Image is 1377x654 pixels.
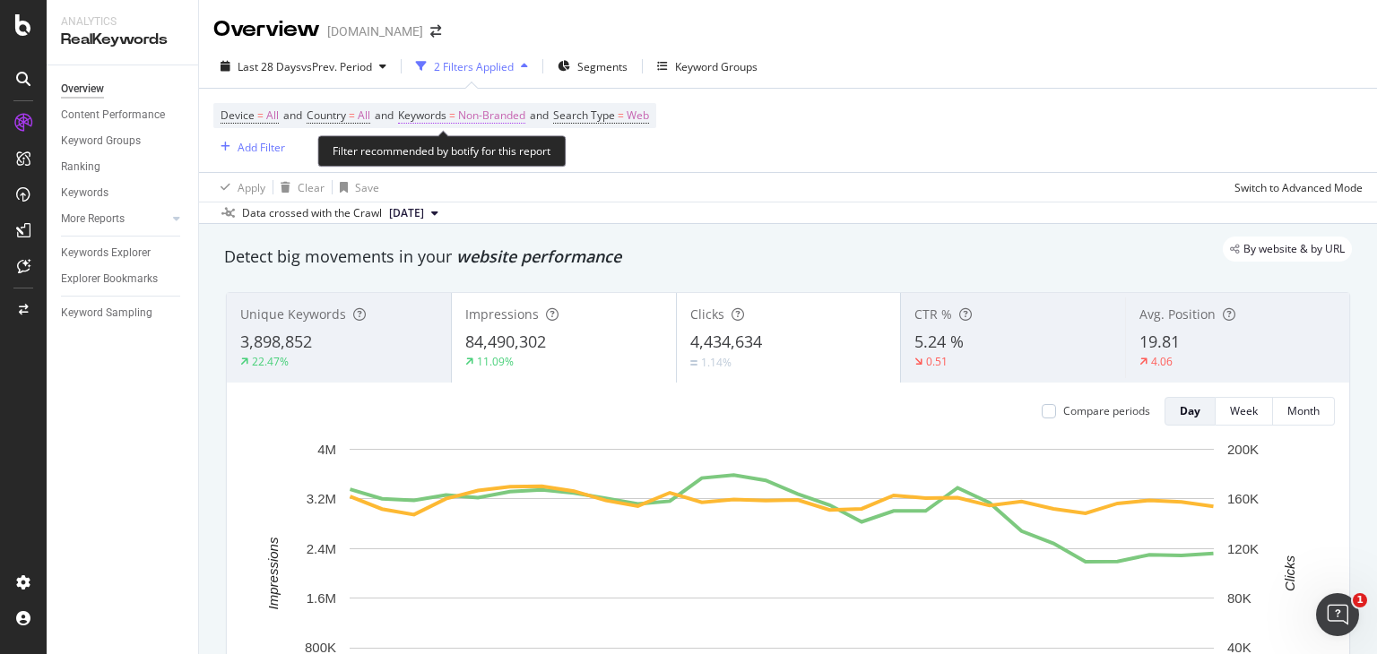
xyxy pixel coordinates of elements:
span: Last 28 Days [238,59,301,74]
span: 19.81 [1139,331,1180,352]
span: By website & by URL [1243,244,1345,254]
a: Keywords [61,184,186,202]
div: Analytics [61,14,184,30]
text: 80K [1227,590,1251,606]
span: and [283,108,302,123]
button: Week [1216,397,1273,426]
span: Device [221,108,255,123]
div: Data crossed with the Crawl [242,205,382,221]
span: 4,434,634 [690,331,762,352]
div: Keywords [61,184,108,202]
div: More Reports [61,210,125,228]
button: Last 28 DaysvsPrev. Period [213,52,394,81]
span: 1 [1353,593,1367,607]
div: Day [1180,403,1200,418]
text: Clicks [1282,555,1297,590]
button: Add Filter [213,136,285,158]
span: = [449,108,455,123]
span: 5.24 % [914,331,964,352]
button: Switch to Advanced Mode [1227,173,1363,202]
div: 2 Filters Applied [434,59,514,74]
button: Save [333,173,379,202]
span: Segments [577,59,628,74]
div: arrow-right-arrow-left [430,25,441,38]
span: Impressions [465,305,539,323]
div: Keyword Groups [61,132,141,151]
text: 2.4M [307,541,336,556]
button: 2 Filters Applied [409,52,535,81]
span: CTR % [914,305,952,323]
text: 3.2M [307,491,336,506]
span: All [266,103,279,128]
div: 0.51 [926,354,948,369]
a: Overview [61,80,186,99]
text: Impressions [265,537,281,609]
span: 84,490,302 [465,331,546,352]
span: and [375,108,394,123]
div: Ranking [61,158,100,176]
a: Keyword Groups [61,132,186,151]
button: [DATE] [382,202,446,224]
a: Ranking [61,158,186,176]
div: Explorer Bookmarks [61,270,158,288]
div: [DOMAIN_NAME] [327,22,423,40]
div: Apply [238,180,265,195]
text: 4M [317,442,336,457]
text: 120K [1227,541,1259,556]
span: 3,898,852 [240,331,312,352]
div: 4.06 [1151,354,1173,369]
div: Month [1287,403,1320,418]
div: 11.09% [477,354,514,369]
div: Keyword Groups [675,59,758,74]
span: 2025 Sep. 11th [389,205,424,221]
span: = [257,108,264,123]
span: Non-Branded [458,103,525,128]
div: Clear [298,180,325,195]
button: Month [1273,397,1335,426]
div: 22.47% [252,354,289,369]
button: Segments [550,52,635,81]
a: Keywords Explorer [61,244,186,262]
span: and [530,108,549,123]
button: Clear [273,173,325,202]
div: Content Performance [61,106,165,125]
button: Apply [213,173,265,202]
div: Keywords Explorer [61,244,151,262]
a: More Reports [61,210,168,228]
div: Filter recommended by botify for this report [317,135,566,167]
div: Switch to Advanced Mode [1234,180,1363,195]
img: Equal [690,360,697,366]
a: Explorer Bookmarks [61,270,186,288]
div: Week [1230,403,1258,418]
span: = [349,108,355,123]
span: Keywords [398,108,446,123]
div: Add Filter [238,140,285,155]
div: 1.14% [701,355,732,370]
span: vs Prev. Period [301,59,372,74]
div: Overview [213,14,320,45]
div: legacy label [1223,237,1352,262]
div: Overview [61,80,104,99]
span: All [358,103,370,128]
span: Avg. Position [1139,305,1216,323]
button: Day [1165,397,1216,426]
div: RealKeywords [61,30,184,50]
div: Keyword Sampling [61,304,152,323]
a: Content Performance [61,106,186,125]
span: Web [627,103,649,128]
span: Clicks [690,305,724,323]
span: Country [307,108,346,123]
span: = [618,108,624,123]
iframe: Intercom live chat [1316,593,1359,636]
div: Compare periods [1063,403,1150,418]
div: Save [355,180,379,195]
text: 200K [1227,442,1259,457]
text: 160K [1227,491,1259,506]
a: Keyword Sampling [61,304,186,323]
button: Keyword Groups [650,52,765,81]
text: 1.6M [307,590,336,606]
span: Unique Keywords [240,305,346,323]
span: Search Type [553,108,615,123]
